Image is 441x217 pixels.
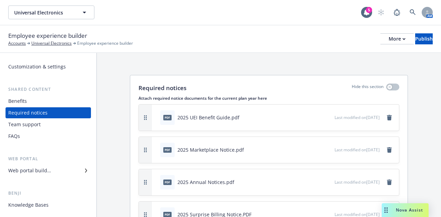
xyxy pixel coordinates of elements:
div: More [389,34,406,44]
div: 2025 UEI Benefit Guide.pdf [177,114,239,121]
span: Last modified on [DATE] [335,179,380,185]
a: Benefits [6,96,91,107]
div: 5 [366,7,372,13]
a: Web portal builder [6,165,91,176]
span: Universal Electronics [14,9,74,16]
button: Nova Assist [382,203,429,217]
div: Customization & settings [8,61,66,72]
button: download file [315,114,320,121]
div: Required notices [8,107,48,118]
span: Last modified on [DATE] [335,147,380,153]
a: remove [385,113,393,122]
div: FAQs [8,131,20,142]
a: Universal Electronics [31,40,72,46]
a: FAQs [6,131,91,142]
p: Hide this section [352,84,383,93]
span: Nova Assist [396,207,423,213]
a: Required notices [6,107,91,118]
button: Publish [415,33,433,44]
div: Publish [415,34,433,44]
div: 2025 Marketplace Notice.pdf [177,146,244,153]
button: More [380,33,414,44]
a: Report a Bug [390,6,404,19]
span: pdf [163,147,172,152]
div: 2025 Annual Notices.pdf [177,178,234,186]
a: Start snowing [374,6,388,19]
div: Drag to move [382,203,390,217]
button: preview file [326,178,332,186]
a: Accounts [8,40,26,46]
a: Customization & settings [6,61,91,72]
a: Knowledge Bases [6,199,91,210]
div: Knowledge Bases [8,199,49,210]
a: Search [406,6,420,19]
button: Universal Electronics [8,6,94,19]
a: Team support [6,119,91,130]
a: remove [385,178,393,186]
div: Benji [6,190,91,197]
div: Team support [8,119,41,130]
span: pdf [163,115,172,120]
button: download file [315,146,320,153]
button: preview file [326,114,332,121]
span: Last modified on [DATE] [335,115,380,120]
span: pdf [163,180,172,185]
span: PDF [163,212,172,217]
div: Shared content [6,86,91,93]
div: Web portal builder [8,165,51,176]
button: preview file [326,146,332,153]
span: Employee experience builder [77,40,133,46]
a: remove [385,146,393,154]
span: Employee experience builder [8,31,87,40]
button: download file [315,178,320,186]
p: Attach required notice documents for the current plan year here [139,95,399,101]
p: Required notices [139,84,186,93]
div: Web portal [6,155,91,162]
div: Benefits [8,96,27,107]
